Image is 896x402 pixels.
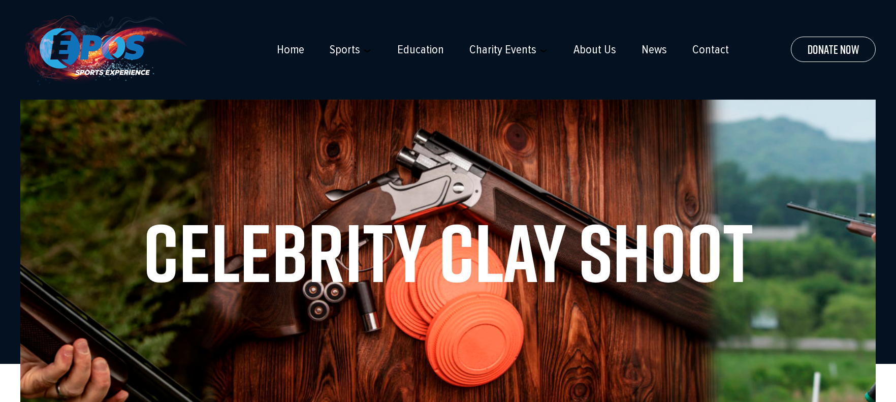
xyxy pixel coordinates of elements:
a: Donate Now [791,37,876,62]
a: Home [277,43,304,57]
a: News [642,43,667,57]
a: Contact [692,43,729,57]
h1: Celebrity Clay Shoot [41,211,855,293]
a: Sports [330,43,360,57]
a: Education [397,43,444,57]
a: About Us [573,43,616,57]
a: Charity Events [469,43,536,57]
